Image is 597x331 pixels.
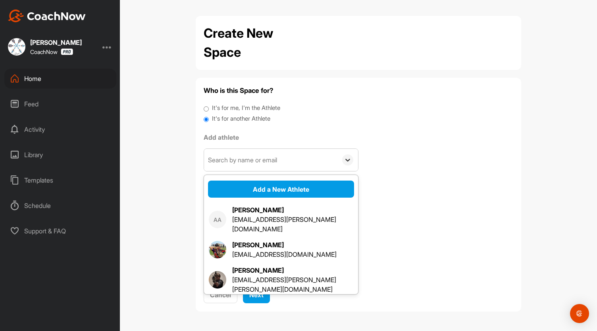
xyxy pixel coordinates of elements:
[249,291,264,299] span: Next
[208,181,354,198] button: Add a New Athlete
[232,250,337,259] div: [EMAIL_ADDRESS][DOMAIN_NAME]
[209,241,226,258] img: square_e35a44b59a2643cb5fe3f7531bda743c.jpg
[243,286,270,303] button: Next
[209,271,226,289] img: square_0ceba95f301fde0c695d1e8272b3f612.jpg
[232,205,353,215] div: [PERSON_NAME]
[4,94,116,114] div: Feed
[4,145,116,165] div: Library
[4,69,116,89] div: Home
[232,275,353,294] div: [EMAIL_ADDRESS][PERSON_NAME][PERSON_NAME][DOMAIN_NAME]
[232,240,337,250] div: [PERSON_NAME]
[204,24,311,62] h2: Create New Space
[4,119,116,139] div: Activity
[4,196,116,216] div: Schedule
[204,133,358,142] label: Add athlete
[209,211,226,228] div: AA
[4,221,116,241] div: Support & FAQ
[204,86,513,96] h4: Who is this Space for?
[212,114,270,123] label: It's for another Athlete
[4,170,116,190] div: Templates
[212,104,280,113] label: It's for me, I'm the Athlete
[8,38,25,56] img: square_f8fb05f392231cb637f7275939207f84.jpg
[61,48,73,55] img: CoachNow Pro
[30,39,82,46] div: [PERSON_NAME]
[30,48,73,55] div: CoachNow
[8,10,86,22] img: CoachNow
[208,155,277,165] div: Search by name or email
[204,286,237,303] button: Cancel
[210,291,231,299] span: Cancel
[232,215,353,234] div: [EMAIL_ADDRESS][PERSON_NAME][DOMAIN_NAME]
[232,266,353,275] div: [PERSON_NAME]
[570,304,589,323] div: Open Intercom Messenger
